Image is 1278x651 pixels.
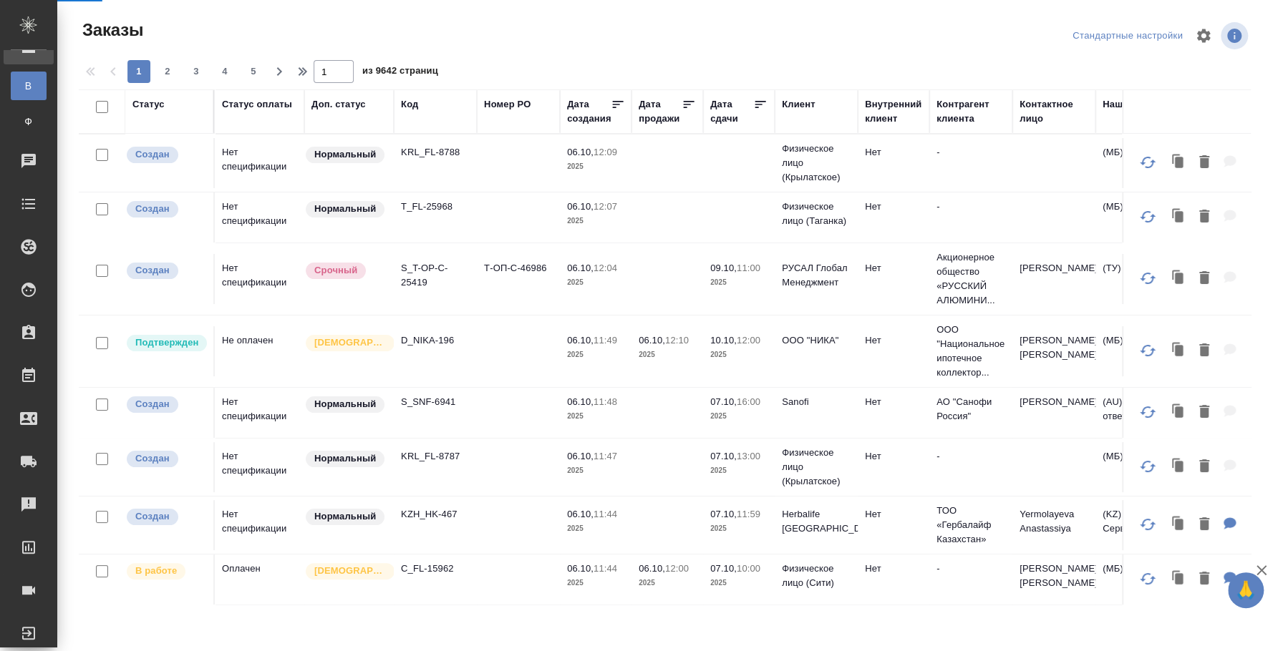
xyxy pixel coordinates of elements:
td: Не оплачен [215,326,304,376]
p: - [936,145,1005,160]
div: Статус по умолчанию для стандартных заказов [304,395,387,414]
p: 10:00 [737,563,760,574]
p: 10.10, [710,335,737,346]
p: KRL_FL-8788 [401,145,470,160]
button: Удалить [1192,264,1216,293]
p: 06.10, [567,509,594,519]
p: Физическое лицо (Таганка) [782,200,851,228]
p: Нет [865,333,922,348]
button: Удалить [1192,202,1216,232]
p: Нет [865,562,922,576]
p: 11:44 [594,563,617,574]
span: Ф [18,114,39,129]
p: 06.10, [567,201,594,212]
td: Нет спецификации [215,388,304,438]
p: Нет [865,507,922,522]
button: 4 [213,60,236,83]
div: Наше юр. лицо [1103,97,1173,112]
p: Нормальный [314,397,376,411]
button: Клонировать [1165,564,1192,594]
button: Обновить [1131,261,1165,295]
p: 2025 [567,576,624,590]
div: Клиент [782,97,815,112]
p: 06.10, [567,451,594,461]
td: Нет спецификации [215,254,304,304]
button: Удалить [1192,398,1216,427]
p: Sanofi [782,395,851,409]
p: 2025 [567,348,624,362]
div: Выставляется автоматически при создании заказа [125,200,206,219]
p: 2025 [710,409,768,424]
td: (МБ) ООО "Монблан" [1095,442,1267,492]
div: Выставляет ПМ после принятия заказа от КМа [125,562,206,581]
button: Удалить [1192,564,1216,594]
p: 06.10, [639,563,665,574]
p: KZH_HK-467 [401,507,470,522]
p: Нет [865,145,922,160]
p: Нет [865,261,922,275]
div: Выставляется автоматически, если на указанный объем услуг необходимо больше времени в стандартном... [304,261,387,280]
p: ТОО «Гербалайф Казахстан» [936,504,1005,547]
p: Акционерное общество «РУССКИЙ АЛЮМИНИ... [936,250,1005,308]
button: Обновить [1131,333,1165,368]
div: Статус по умолчанию для стандартных заказов [304,449,387,469]
p: 13:00 [737,451,760,461]
span: Заказы [79,19,143,41]
button: 2 [156,60,179,83]
p: 06.10, [639,335,665,346]
p: В работе [135,564,177,578]
div: Номер PO [484,97,531,112]
button: Обновить [1131,449,1165,484]
p: S_SNF-6941 [401,395,470,409]
div: Выставляется автоматически при создании заказа [125,507,206,527]
p: Создан [135,451,170,466]
a: Ф [11,107,47,136]
td: Нет спецификации [215,442,304,492]
p: - [936,449,1005,464]
button: Обновить [1131,395,1165,429]
p: 2025 [710,275,768,290]
button: 5 [242,60,265,83]
p: 2025 [567,464,624,478]
p: Физическое лицо (Сити) [782,562,851,590]
button: Удалить [1192,452,1216,481]
p: - [936,562,1005,576]
div: Доп. статус [311,97,366,112]
div: Выставляется автоматически для первых 3 заказов нового контактного лица. Особое внимание [304,333,387,353]
p: РУСАЛ Глобал Менеджмент [782,261,851,290]
p: 16:00 [737,396,760,407]
div: Статус по умолчанию для стандартных заказов [304,507,387,527]
p: Создан [135,509,170,524]
div: Дата создания [567,97,611,126]
span: 4 [213,64,236,79]
p: 09.10, [710,263,737,273]
td: [PERSON_NAME] [PERSON_NAME] [1012,554,1095,604]
p: 11:44 [594,509,617,519]
div: Статус оплаты [222,97,292,112]
button: Клонировать [1165,336,1192,366]
p: 12:00 [737,335,760,346]
div: Статус по умолчанию для стандартных заказов [304,200,387,219]
p: 06.10, [567,147,594,157]
p: Нормальный [314,451,376,466]
button: Клонировать [1165,202,1192,232]
a: В [11,72,47,100]
button: Обновить [1131,200,1165,234]
div: Контактное лицо [1020,97,1088,126]
button: Удалить [1192,336,1216,366]
p: 2025 [567,160,624,174]
div: Выставляется автоматически при создании заказа [125,395,206,414]
p: Нет [865,395,922,409]
div: Код [401,97,418,112]
td: Нет спецификации [215,500,304,550]
button: Клонировать [1165,148,1192,177]
span: 🙏 [1234,575,1258,605]
p: Создан [135,397,170,411]
p: 07.10, [710,396,737,407]
div: Внутренний клиент [865,97,922,126]
p: 11:47 [594,451,617,461]
p: 07.10, [710,509,737,519]
p: 2025 [710,522,768,536]
div: split button [1069,25,1186,47]
span: В [18,79,39,93]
